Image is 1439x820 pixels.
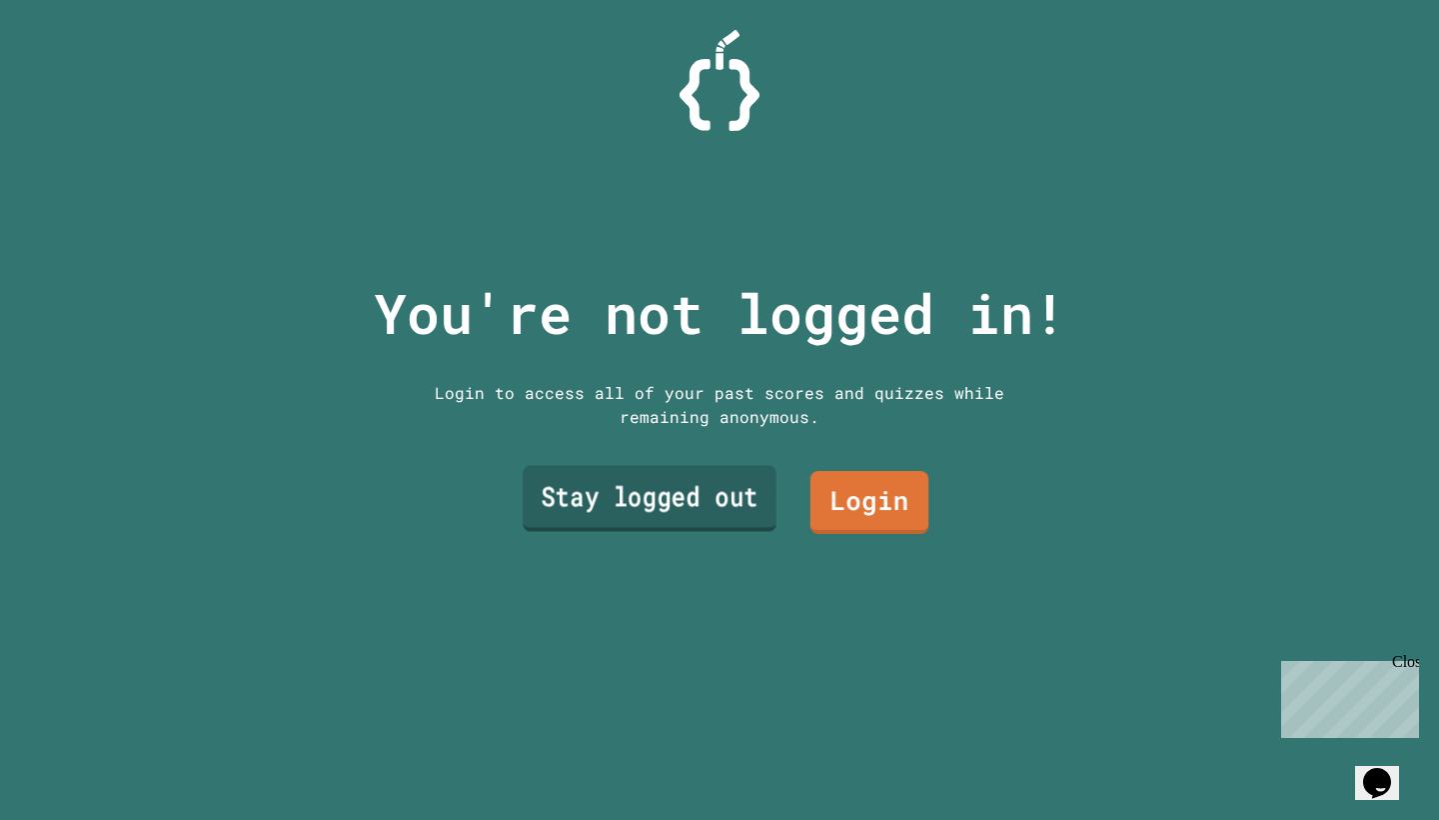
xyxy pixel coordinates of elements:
[523,465,776,531] a: Stay logged out
[1355,740,1419,800] iframe: chat widget
[680,30,759,131] img: Logo.svg
[420,381,1019,429] div: Login to access all of your past scores and quizzes while remaining anonymous.
[810,471,928,534] a: Login
[8,8,138,127] div: Chat with us now!Close
[1273,653,1419,738] iframe: chat widget
[374,272,1066,355] p: You're not logged in!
